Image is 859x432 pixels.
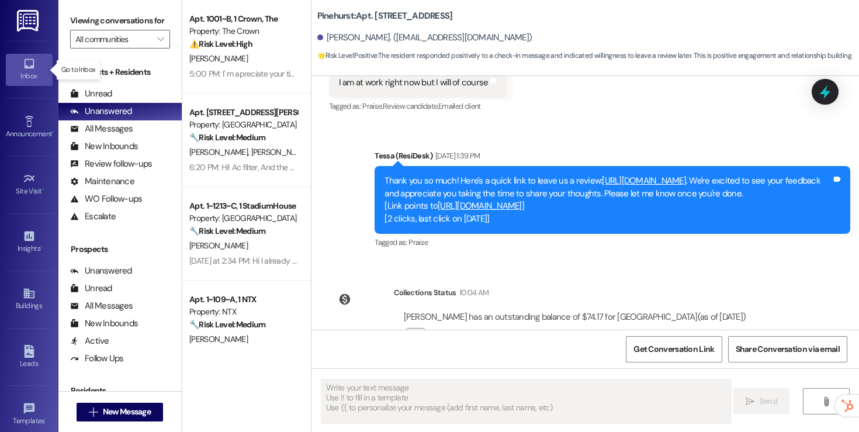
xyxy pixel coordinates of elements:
[189,240,248,251] span: [PERSON_NAME]
[45,415,47,423] span: •
[339,77,489,89] div: I am at work right now but I will of course
[362,101,382,111] span: Praise ,
[728,336,847,362] button: Share Conversation via email
[189,13,297,25] div: Apt. 1001~B, 1 Crown, The
[17,10,41,32] img: ResiDesk Logo
[70,300,133,312] div: All Messages
[746,397,754,406] i: 
[189,226,265,236] strong: 🔧 Risk Level: Medium
[251,147,309,157] span: [PERSON_NAME]
[189,53,248,64] span: [PERSON_NAME]
[456,286,489,299] div: 10:04 AM
[58,385,182,397] div: Residents
[70,317,138,330] div: New Inbounds
[70,335,109,347] div: Active
[317,51,377,60] strong: 🌟 Risk Level: Positive
[70,158,152,170] div: Review follow-ups
[6,399,53,430] a: Templates •
[61,65,95,75] p: Go to Inbox
[77,403,163,421] button: New Message
[70,282,112,295] div: Unread
[432,150,480,162] div: [DATE] 1:39 PM
[70,352,124,365] div: Follow Ups
[626,336,722,362] button: Get Conversation Link
[75,30,151,49] input: All communities
[375,234,850,251] div: Tagged as:
[633,343,714,355] span: Get Conversation Link
[70,123,133,135] div: All Messages
[733,388,790,414] button: Send
[189,162,715,172] div: 6:20 PM: Hi! Ac filter, And the maintenance requests are here in chat , I'll look up one I resubm...
[70,12,170,30] label: Viewing conversations for
[317,50,853,62] span: : The resident responded positively to a check-in message and indicated willingness to leave a re...
[383,101,438,111] span: Review candidate ,
[385,175,832,225] div: Thank you so much! Here's a quick link to leave us a review: . We're excited to see your feedback...
[736,343,840,355] span: Share Conversation via email
[408,237,428,247] span: Praise
[157,34,164,44] i: 
[404,311,746,323] div: [PERSON_NAME] has an outstanding balance of $74.17 for [GEOGRAPHIC_DATA] (as of [DATE])
[432,328,501,340] label: Click to show details
[89,407,98,417] i: 
[70,193,142,205] div: WO Follow-ups
[438,101,481,111] span: Emailed client
[70,265,132,277] div: Unanswered
[189,334,248,344] span: [PERSON_NAME]
[189,147,251,157] span: [PERSON_NAME]
[189,293,297,306] div: Apt. 1~109~A, 1 NTX
[6,54,53,85] a: Inbox
[394,286,456,299] div: Collections Status
[40,243,42,251] span: •
[70,88,112,100] div: Unread
[6,169,53,201] a: Site Visit •
[189,200,297,212] div: Apt. 1~1213~C, 1 StadiumHouse
[317,10,453,22] b: Pinehurst: Apt. [STREET_ADDRESS]
[189,306,297,318] div: Property: NTX
[189,132,265,143] strong: 🔧 Risk Level: Medium
[189,25,297,37] div: Property: The Crown
[58,243,182,255] div: Prospects
[759,395,777,407] span: Send
[70,105,132,117] div: Unanswered
[189,319,265,330] strong: 🔧 Risk Level: Medium
[6,341,53,373] a: Leads
[103,406,151,418] span: New Message
[70,140,138,153] div: New Inbounds
[375,150,850,166] div: Tessa (ResiDesk)
[189,349,402,360] div: [DATE] at 1:18 PM: I will paying the balance in full soon, thank you
[438,200,522,212] a: [URL][DOMAIN_NAME]
[602,175,686,186] a: [URL][DOMAIN_NAME]
[6,284,53,315] a: Buildings
[70,175,134,188] div: Maintenance
[42,185,44,193] span: •
[6,226,53,258] a: Insights •
[329,98,507,115] div: Tagged as:
[317,32,532,44] div: [PERSON_NAME]. ([EMAIL_ADDRESS][DOMAIN_NAME])
[58,66,182,78] div: Prospects + Residents
[70,210,116,223] div: Escalate
[52,128,54,136] span: •
[822,397,830,406] i: 
[189,255,408,266] div: [DATE] at 2:34 PM: Hi I already paid the rent when it was first due
[189,106,297,119] div: Apt. [STREET_ADDRESS][PERSON_NAME]
[189,39,252,49] strong: ⚠️ Risk Level: High
[189,212,297,224] div: Property: [GEOGRAPHIC_DATA]
[189,119,297,131] div: Property: [GEOGRAPHIC_DATA]
[189,68,461,79] div: 5:00 PM: I' m apreciate your time for me ,I know you're to much responsibility too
